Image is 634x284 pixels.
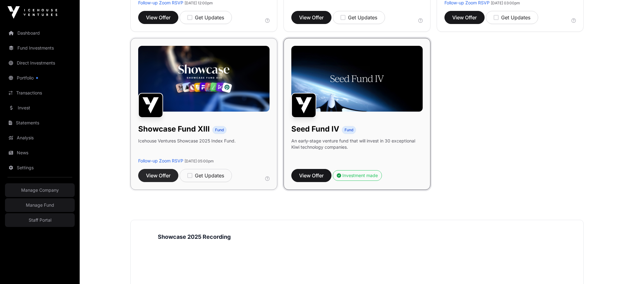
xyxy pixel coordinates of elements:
[5,213,75,227] a: Staff Portal
[444,11,485,24] button: View Offer
[5,41,75,55] a: Fund Investments
[138,93,163,118] img: Showcase Fund XIII
[5,183,75,197] a: Manage Company
[5,198,75,212] a: Manage Fund
[180,11,232,24] button: Get Updates
[299,172,324,179] span: View Offer
[146,172,171,179] span: View Offer
[291,46,423,112] img: Seed-Fund-4_Banner.jpg
[5,26,75,40] a: Dashboard
[291,169,331,182] button: View Offer
[333,11,385,24] button: Get Updates
[138,169,178,182] button: View Offer
[291,124,339,134] h1: Seed Fund IV
[5,56,75,70] a: Direct Investments
[138,158,183,163] a: Follow-up Zoom RSVP
[291,93,316,118] img: Seed Fund IV
[486,11,538,24] button: Get Updates
[452,14,477,21] span: View Offer
[5,161,75,175] a: Settings
[5,131,75,145] a: Analysis
[187,14,224,21] div: Get Updates
[291,138,423,150] p: An early-stage venture fund that will invest in 30 exceptional Kiwi technology companies.
[185,159,214,163] span: [DATE] 05:00pm
[603,254,634,284] iframe: Chat Widget
[491,1,520,5] span: [DATE] 03:00pm
[215,128,224,132] span: Fund
[7,6,57,19] img: Icehouse Ventures Logo
[299,14,324,21] span: View Offer
[5,101,75,115] a: Invest
[494,14,530,21] div: Get Updates
[5,86,75,100] a: Transactions
[345,128,353,132] span: Fund
[158,233,231,240] strong: Showcase 2025 Recording
[5,71,75,85] a: Portfolio
[185,1,213,5] span: [DATE] 12:00pm
[337,172,378,179] div: Investment made
[5,146,75,160] a: News
[291,11,331,24] button: View Offer
[340,14,377,21] div: Get Updates
[5,116,75,130] a: Statements
[187,172,224,179] div: Get Updates
[138,124,210,134] h1: Showcase Fund XIII
[180,169,232,182] button: Get Updates
[138,11,178,24] button: View Offer
[333,170,382,181] button: Investment made
[146,14,171,21] span: View Offer
[138,46,270,112] img: Showcase-Fund-Banner-1.jpg
[138,138,236,144] p: Icehouse Ventures Showcase 2025 Index Fund.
